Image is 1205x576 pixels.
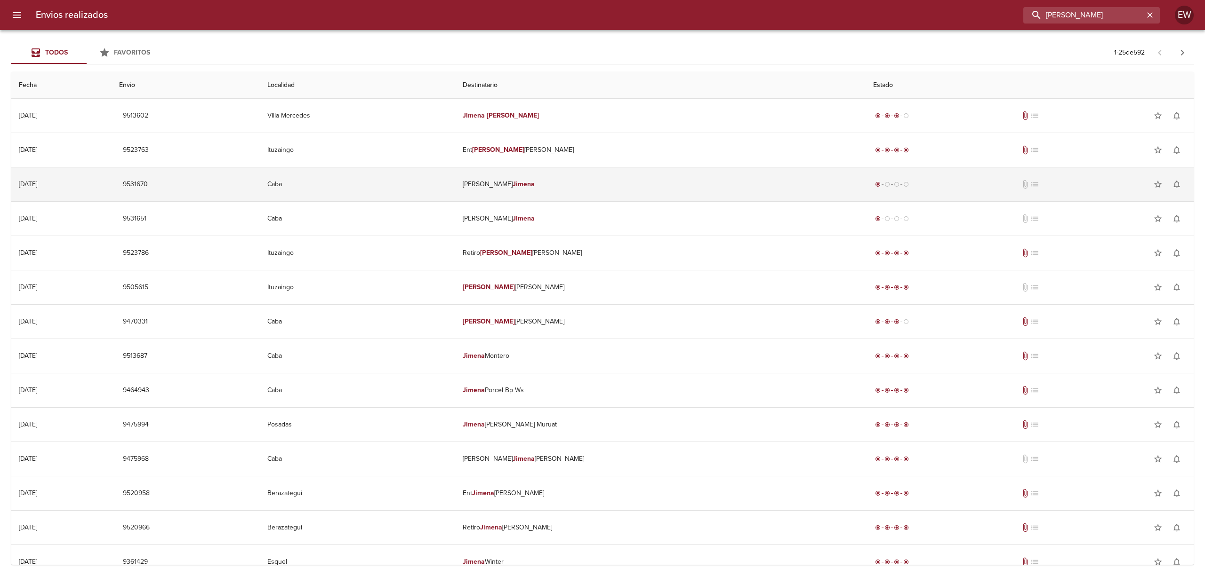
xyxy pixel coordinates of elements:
em: Jimena [480,523,502,531]
button: 9523786 [119,245,153,262]
button: 9361429 [119,553,152,571]
div: Tabs Envios [11,41,162,64]
em: [PERSON_NAME] [463,283,515,291]
span: Tiene documentos adjuntos [1020,351,1030,361]
em: Jimena [513,455,535,463]
div: [DATE] [19,352,37,360]
td: Ent [PERSON_NAME] [455,133,866,167]
span: notifications_none [1172,111,1181,120]
span: notifications_none [1172,523,1181,532]
span: Tiene documentos adjuntos [1020,420,1030,429]
span: No tiene pedido asociado [1030,386,1039,395]
span: star_border [1153,489,1163,498]
span: radio_button_checked [875,559,881,565]
button: 9464943 [119,382,153,399]
button: 9513602 [119,107,152,125]
div: [DATE] [19,249,37,257]
button: Agregar a favoritos [1149,106,1167,125]
div: [DATE] [19,455,37,463]
span: No tiene pedido asociado [1030,317,1039,326]
button: Agregar a favoritos [1149,518,1167,537]
button: Agregar a favoritos [1149,347,1167,365]
button: 9520958 [119,485,153,502]
span: 9464943 [123,385,149,396]
span: radio_button_unchecked [894,181,900,187]
button: 9523763 [119,142,153,159]
span: Tiene documentos adjuntos [1020,248,1030,258]
div: Entregado [873,489,911,498]
span: notifications_none [1172,317,1181,326]
button: Agregar a favoritos [1149,244,1167,262]
span: star_border [1153,283,1163,292]
span: star_border [1153,523,1163,532]
em: [PERSON_NAME] [487,111,539,119]
span: 9470331 [123,316,148,328]
span: Tiene documentos adjuntos [1020,386,1030,395]
span: star_border [1153,180,1163,189]
button: 9470331 [119,313,152,331]
span: notifications_none [1172,420,1181,429]
span: 9513602 [123,110,148,122]
td: [PERSON_NAME] [455,305,866,339]
span: radio_button_checked [875,113,881,118]
span: No tiene documentos adjuntos [1020,214,1030,223]
span: Tiene documentos adjuntos [1020,145,1030,155]
span: No tiene pedido asociado [1030,489,1039,498]
div: Generado [873,214,911,223]
span: radio_button_checked [884,387,890,393]
button: 9513687 [119,347,151,365]
span: radio_button_checked [884,250,890,256]
input: buscar [1023,7,1144,24]
button: Activar notificaciones [1167,175,1186,194]
button: 9475994 [119,416,153,434]
th: Fecha [11,72,112,99]
span: radio_button_checked [884,525,890,530]
div: Entregado [873,386,911,395]
td: Ituzaingo [260,270,455,304]
div: En viaje [873,317,911,326]
td: Posadas [260,408,455,442]
em: Jimena [463,420,485,428]
span: star_border [1153,214,1163,223]
span: radio_button_checked [884,559,890,565]
button: Agregar a favoritos [1149,141,1167,159]
span: radio_button_checked [903,456,909,462]
span: No tiene pedido asociado [1030,283,1039,292]
span: radio_button_unchecked [903,181,909,187]
div: [DATE] [19,523,37,531]
span: Tiene documentos adjuntos [1020,557,1030,567]
button: Activar notificaciones [1167,278,1186,297]
div: [DATE] [19,180,37,188]
span: radio_button_checked [903,353,909,359]
span: radio_button_checked [875,353,881,359]
div: En viaje [873,111,911,120]
span: radio_button_checked [884,422,890,427]
div: [DATE] [19,558,37,566]
span: radio_button_checked [903,387,909,393]
div: Generado [873,180,911,189]
span: radio_button_checked [875,181,881,187]
td: Caba [260,373,455,407]
span: No tiene pedido asociado [1030,523,1039,532]
div: Entregado [873,248,911,258]
span: radio_button_checked [884,113,890,118]
button: Activar notificaciones [1167,552,1186,571]
span: radio_button_checked [875,284,881,290]
button: Activar notificaciones [1167,141,1186,159]
button: 9520966 [119,519,153,537]
div: [DATE] [19,146,37,154]
span: Tiene documentos adjuntos [1020,523,1030,532]
td: [PERSON_NAME] Muruat [455,408,866,442]
div: [DATE] [19,386,37,394]
button: Activar notificaciones [1167,415,1186,434]
td: Retiro [PERSON_NAME] [455,236,866,270]
button: 9475968 [119,450,153,468]
span: No tiene pedido asociado [1030,351,1039,361]
td: Montero [455,339,866,373]
button: Activar notificaciones [1167,381,1186,400]
span: 9520958 [123,488,150,499]
td: [PERSON_NAME] [455,202,866,236]
span: radio_button_checked [875,387,881,393]
button: Activar notificaciones [1167,106,1186,125]
td: Caba [260,167,455,201]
